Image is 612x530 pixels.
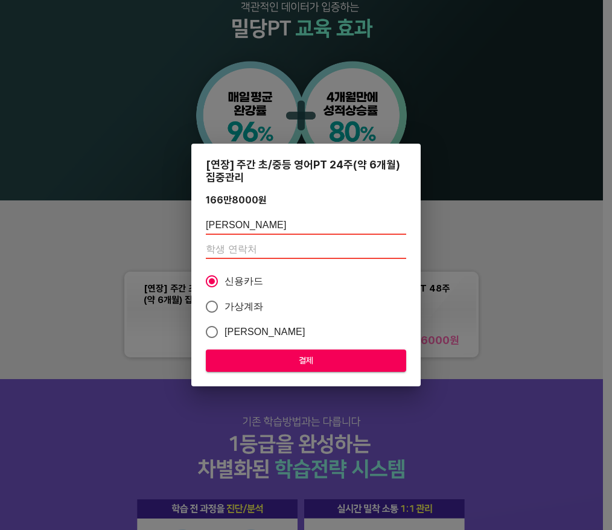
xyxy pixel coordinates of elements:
input: 학생 연락처 [206,240,406,259]
div: 166만8000 원 [206,194,267,206]
span: 가상계좌 [225,299,264,314]
button: 결제 [206,350,406,372]
span: [PERSON_NAME] [225,325,305,339]
input: 학생 이름 [206,216,406,235]
span: 결제 [215,353,397,368]
span: 신용카드 [225,274,264,289]
div: [연장] 주간 초/중등 영어PT 24주(약 6개월) 집중관리 [206,158,406,184]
